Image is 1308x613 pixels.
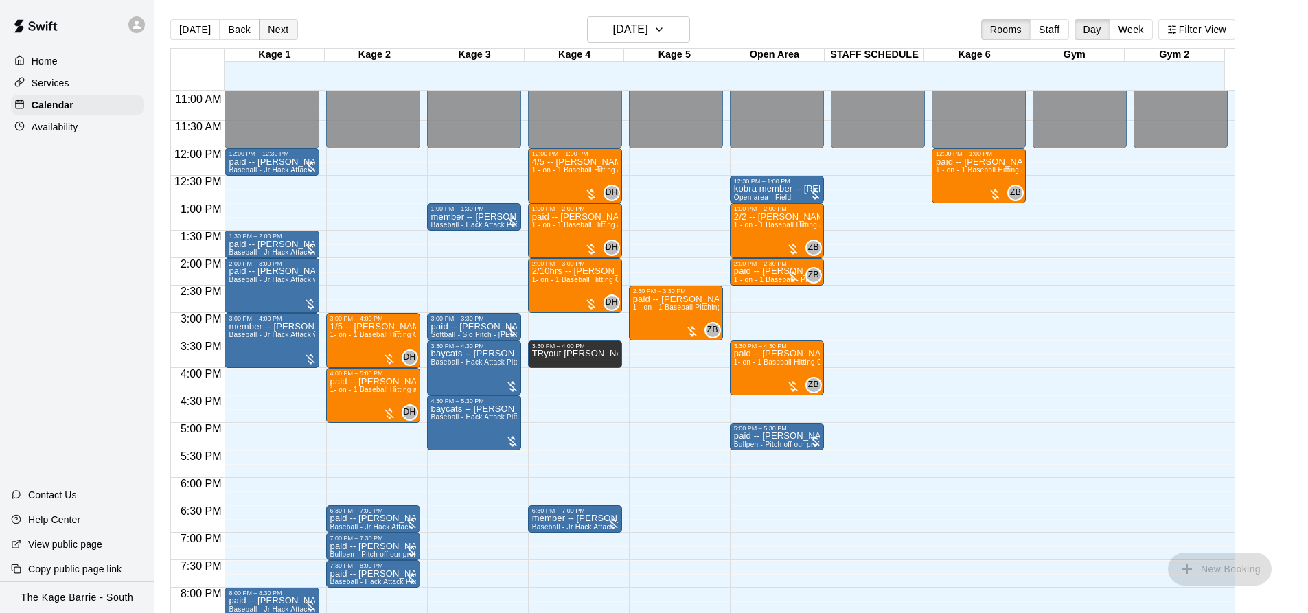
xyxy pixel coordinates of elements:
[171,148,225,160] span: 12:00 PM
[424,49,525,62] div: Kage 3
[330,551,480,558] span: Bullpen - Pitch off our professional turf mound
[606,296,618,310] span: DH
[326,533,420,560] div: 7:00 PM – 7:30 PM: paid -- Don Quist
[326,313,420,368] div: 3:00 PM – 4:00 PM: 1/5 -- Jake Penney
[427,203,521,231] div: 1:00 PM – 1:30 PM: member -- Jake Logie
[11,95,144,115] a: Calendar
[805,267,822,284] div: Zach Biery
[606,241,618,255] span: DH
[633,288,689,294] div: 2:30 PM – 3:30 PM
[177,478,225,489] span: 6:00 PM
[225,313,319,368] div: 3:00 PM – 4:00 PM: member -- Michael Filinski
[172,93,225,105] span: 11:00 AM
[225,148,319,176] div: 12:00 PM – 12:30 PM: paid -- Alma Thivierge
[825,49,925,62] div: STAFF SCHEDULE
[32,76,69,90] p: Services
[730,203,824,258] div: 1:00 PM – 2:00 PM: 2/2 -- Jen Haughton
[1024,49,1125,62] div: Gym
[1168,562,1272,574] span: You don't have the permission to add bookings
[431,358,671,366] span: Baseball - Hack Attack Pitching Machine - Ideal for 14U and older players
[811,240,822,256] span: Zach Biery
[532,221,678,229] span: 1 - on - 1 Baseball Hitting and Pitching Clinic
[259,19,297,40] button: Next
[604,294,620,311] div: Dan Hodgins
[330,370,387,377] div: 4:00 PM – 5:00 PM
[21,590,134,605] p: The Kage Barrie - South
[229,233,285,240] div: 1:30 PM – 2:00 PM
[11,51,144,71] a: Home
[730,340,824,395] div: 3:30 PM – 4:30 PM: paid -- Haydenn Barrett
[330,507,387,514] div: 6:30 PM – 7:00 PM
[734,358,836,366] span: 1- on - 1 Baseball Hitting Clinic
[532,343,588,349] div: 3:30 PM – 4:00 PM
[431,343,487,349] div: 3:30 PM – 4:30 PM
[32,98,73,112] p: Calendar
[734,205,790,212] div: 1:00 PM – 2:00 PM
[532,205,588,212] div: 1:00 PM – 2:00 PM
[229,248,474,256] span: Baseball - Jr Hack Attack with Feeder - DO NOT NEED SECOND PERSON
[528,505,622,533] div: 6:30 PM – 7:00 PM: member -- Michael Moncada
[330,523,591,531] span: Baseball - Jr Hack Attack Pitching Machine - Perfect for all ages and skill levels!
[734,343,790,349] div: 3:30 PM – 4:30 PM
[407,404,418,421] span: Dan Hodgins
[402,404,418,421] div: Dan Hodgins
[528,203,622,258] div: 1:00 PM – 2:00 PM: paid -- Dastan Shanks
[11,117,144,137] a: Availability
[606,186,618,200] span: DH
[28,513,80,527] p: Help Center
[427,313,521,340] div: 3:00 PM – 3:30 PM: paid -- brad allan
[229,150,292,157] div: 12:00 PM – 12:30 PM
[734,178,794,185] div: 12:30 PM – 1:00 PM
[604,185,620,201] div: Dan Hodgins
[225,49,325,62] div: Kage 1
[28,537,102,551] p: View public page
[808,241,819,255] span: ZB
[177,588,225,599] span: 8:00 PM
[177,286,225,297] span: 2:30 PM
[407,349,418,366] span: Dan Hodgins
[532,523,793,531] span: Baseball - Jr Hack Attack Pitching Machine - Perfect for all ages and skill levels!
[330,386,474,393] span: 1- on - 1 Baseball Hitting and Fielding Clinic
[177,313,225,325] span: 3:00 PM
[633,303,742,311] span: 1 - on - 1 Baseball Pitching Clinic
[624,49,724,62] div: Kage 5
[724,49,825,62] div: Open Area
[981,19,1031,40] button: Rooms
[431,397,487,404] div: 4:30 PM – 5:30 PM
[427,340,521,395] div: 3:30 PM – 4:30 PM: baycats -- Tristan Clarke
[326,560,420,588] div: 7:30 PM – 8:00 PM: paid -- Don Quist
[177,258,225,270] span: 2:00 PM
[229,331,474,338] span: Baseball - Jr Hack Attack with Feeder - DO NOT NEED SECOND PERSON
[528,258,622,313] div: 2:00 PM – 3:00 PM: 2/10hrs -- Nathan Bakonyi
[177,340,225,352] span: 3:30 PM
[225,258,319,313] div: 2:00 PM – 3:00 PM: paid -- Brian Buckingham
[170,19,220,40] button: [DATE]
[528,340,622,368] div: 3:30 PM – 4:00 PM: TRyout Anderson Coates
[330,331,432,338] span: 1- on - 1 Baseball Hitting Clinic
[609,294,620,311] span: Dan Hodgins
[707,323,718,337] span: ZB
[604,240,620,256] div: Dan Hodgins
[28,488,77,502] p: Contact Us
[427,395,521,450] div: 4:30 PM – 5:30 PM: baycats -- Tristan Clarke
[330,315,387,322] div: 3:00 PM – 4:00 PM
[431,331,631,338] span: Softball - Slo Pitch - [PERSON_NAME] Fed Pitching Machine
[330,535,387,542] div: 7:00 PM – 7:30 PM
[730,176,824,203] div: 12:30 PM – 1:00 PM: kobra member -- Jake Logie
[229,260,285,267] div: 2:00 PM – 3:00 PM
[1125,49,1225,62] div: Gym 2
[171,176,225,187] span: 12:30 PM
[229,590,285,597] div: 8:00 PM – 8:30 PM
[325,49,425,62] div: Kage 2
[613,20,648,39] h6: [DATE]
[1110,19,1153,40] button: Week
[177,423,225,435] span: 5:00 PM
[924,49,1024,62] div: Kage 6
[532,507,588,514] div: 6:30 PM – 7:00 PM
[11,73,144,93] a: Services
[528,148,622,203] div: 12:00 PM – 1:00 PM: 4/5 -- Dylan Robertson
